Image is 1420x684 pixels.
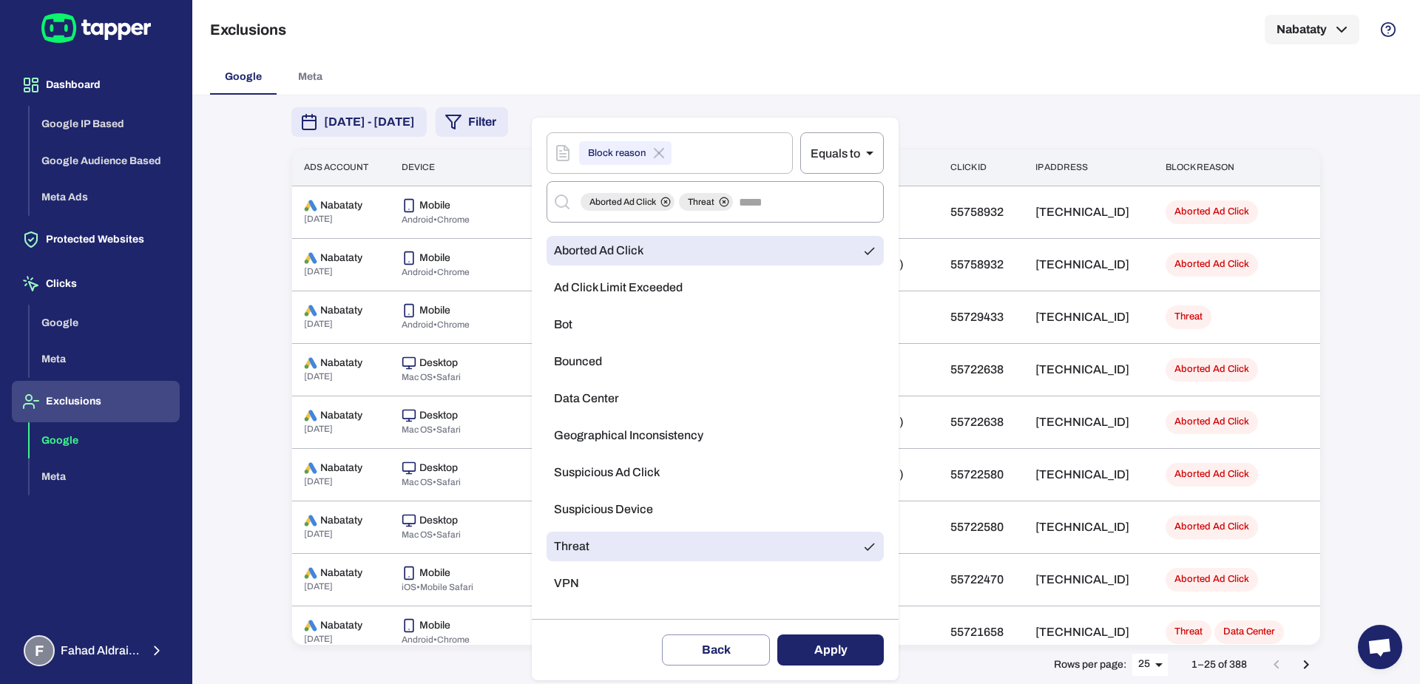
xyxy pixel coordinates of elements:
span: Geographical Inconsistency [554,428,703,443]
div: Threat [679,193,733,211]
div: Open chat [1358,625,1402,669]
div: Aborted Ad Click [581,193,674,211]
span: Threat [679,196,723,208]
button: Apply [777,634,884,666]
span: Data Center [554,391,619,406]
div: Block reason [579,141,672,165]
span: Aborted Ad Click [581,196,665,208]
span: VPN [554,576,579,591]
span: Suspicious Ad Click [554,465,660,480]
div: Equals to [800,132,884,174]
span: Aborted Ad Click [554,243,643,258]
span: Suspicious Device [554,502,653,517]
span: Block reason [579,145,655,162]
span: Bounced [554,354,602,369]
span: Bot [554,317,572,332]
button: Back [662,634,770,666]
span: Threat [554,539,589,554]
span: Ad Click Limit Exceeded [554,280,683,295]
